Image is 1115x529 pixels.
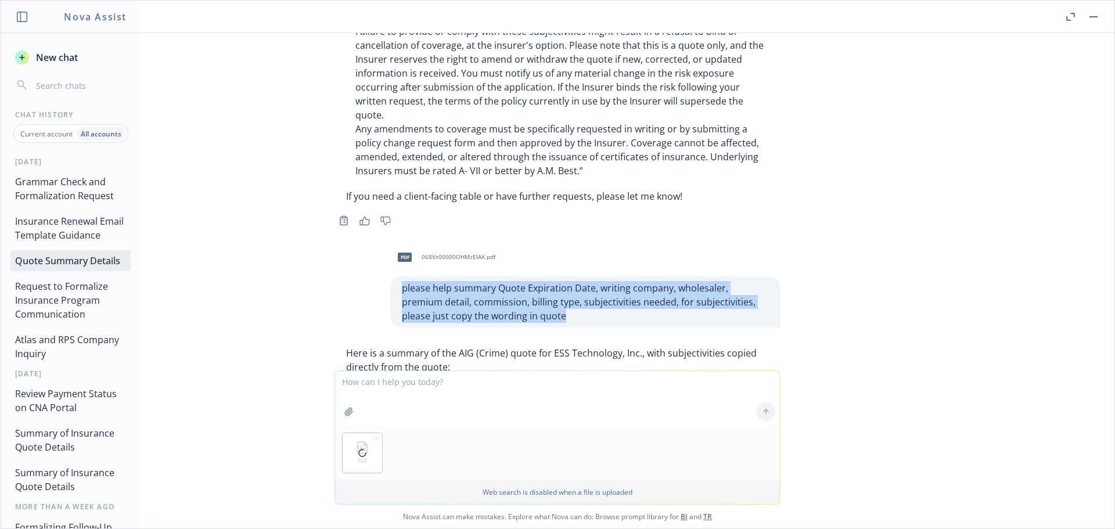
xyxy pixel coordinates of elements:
p: please help summary Quote Expiration Date, writing company, wholesaler, premium detail, commissio... [402,281,769,323]
p: If you need a client-facing table or have further requests, please let me know! [346,189,769,203]
svg: Copy to clipboard [339,215,349,226]
button: New chat [10,47,131,68]
button: Review Payment Status on CNA Portal [10,383,131,418]
div: [DATE] [1,369,140,379]
div: [DATE] [1,157,140,167]
button: Grammar Check and Formalization Request [10,171,131,206]
input: Search chats [34,77,126,93]
div: pdf068Vz00000OHMzEIAX.pdf [390,243,498,272]
p: Web search is disabled when a file is uploaded [342,487,773,497]
span: Nova Assist can make mistakes. Explore what Nova can do: Browse prompt library for and [5,505,1110,528]
button: Summary of Insurance Quote Details [10,462,131,497]
p: All accounts [81,129,121,139]
button: Atlas and RPS Company Inquiry [10,329,131,364]
span: 068Vz00000OHMzEIAX.pdf [422,253,495,261]
p: Current account [20,129,73,139]
button: Thumbs down [376,213,395,229]
p: Here is a summary of the AIG (Crime) quote for ESS Technology, Inc., with subjectivities copied d... [346,346,769,374]
span: New chat [34,51,78,64]
button: Insurance Renewal Email Template Guidance [10,211,131,246]
div: Chat History [1,110,140,120]
button: Summary of Insurance Quote Details [10,423,131,458]
button: Request to Formalize Insurance Program Communication [10,276,131,325]
span: pdf [398,253,412,261]
h1: Nova Assist [64,10,127,24]
button: Quote Summary Details [10,250,131,271]
div: More than a week ago [1,502,140,512]
a: TR [703,512,712,521]
a: BI [681,512,688,521]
